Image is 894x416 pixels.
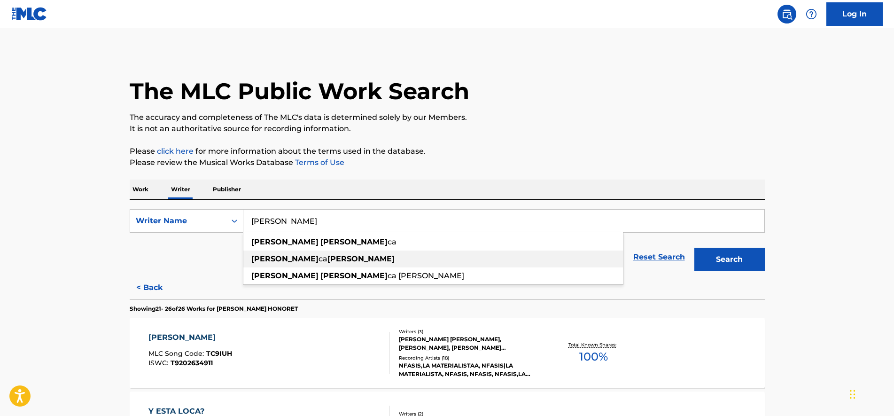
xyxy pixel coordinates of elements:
[130,123,765,134] p: It is not an authoritative source for recording information.
[251,254,319,263] strong: [PERSON_NAME]
[388,271,464,280] span: ca [PERSON_NAME]
[781,8,793,20] img: search
[399,354,541,361] div: Recording Artists ( 18 )
[130,77,469,105] h1: The MLC Public Work Search
[777,5,796,24] a: Public Search
[130,157,765,168] p: Please review the Musical Works Database
[210,180,244,199] p: Publisher
[399,335,541,352] div: [PERSON_NAME] [PERSON_NAME], [PERSON_NAME], [PERSON_NAME] [PERSON_NAME]
[130,276,186,299] button: < Back
[568,341,619,348] p: Total Known Shares:
[850,380,855,408] div: Arrastrar
[319,254,327,263] span: ca
[136,215,220,227] div: Writer Name
[130,146,765,157] p: Please for more information about the terms used in the database.
[847,371,894,416] div: Widget de chat
[148,332,232,343] div: [PERSON_NAME]
[327,254,395,263] strong: [PERSON_NAME]
[399,328,541,335] div: Writers ( 3 )
[388,237,396,246] span: ca
[130,318,765,388] a: [PERSON_NAME]MLC Song Code:TC9IUHISWC:T9202634911Writers (3)[PERSON_NAME] [PERSON_NAME], [PERSON_...
[320,237,388,246] strong: [PERSON_NAME]
[130,305,298,313] p: Showing 21 - 26 of 26 Works for [PERSON_NAME] HONORET
[847,371,894,416] iframe: Chat Widget
[157,147,194,156] a: click here
[251,237,319,246] strong: [PERSON_NAME]
[293,158,344,167] a: Terms of Use
[251,271,319,280] strong: [PERSON_NAME]
[11,7,47,21] img: MLC Logo
[694,248,765,271] button: Search
[579,348,608,365] span: 100 %
[399,361,541,378] div: NFASIS,LA MATERIALISTAA, NFASIS|LA MATERIALISTA, NFASIS, NFASIS, NFASIS,LA MATERIALISTA
[130,112,765,123] p: The accuracy and completeness of The MLC's data is determined solely by our Members.
[148,349,206,358] span: MLC Song Code :
[148,359,171,367] span: ISWC :
[802,5,821,24] div: Help
[130,180,151,199] p: Work
[806,8,817,20] img: help
[629,247,690,267] a: Reset Search
[130,209,765,276] form: Search Form
[320,271,388,280] strong: [PERSON_NAME]
[826,2,883,26] a: Log In
[171,359,213,367] span: T9202634911
[206,349,232,358] span: TC9IUH
[168,180,193,199] p: Writer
